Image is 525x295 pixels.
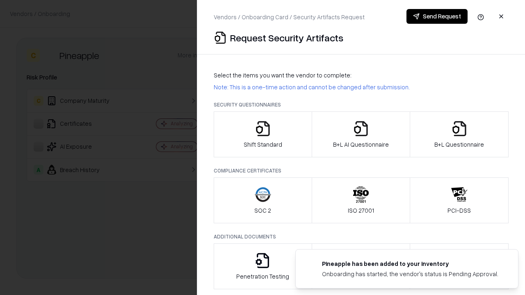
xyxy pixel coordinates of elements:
p: B+L Questionnaire [434,140,484,149]
p: Select the items you want the vendor to complete: [214,71,509,79]
button: Send Request [406,9,468,24]
p: PCI-DSS [447,206,471,215]
button: Shift Standard [214,111,312,157]
button: SOC 2 [214,177,312,223]
p: B+L AI Questionnaire [333,140,389,149]
button: Data Processing Agreement [410,243,509,289]
p: Request Security Artifacts [230,31,343,44]
div: Onboarding has started, the vendor's status is Pending Approval. [322,270,498,278]
button: Privacy Policy [312,243,411,289]
p: Penetration Testing [236,272,289,281]
p: Vendors / Onboarding Card / Security Artifacts Request [214,13,365,21]
p: SOC 2 [254,206,271,215]
button: ISO 27001 [312,177,411,223]
button: Penetration Testing [214,243,312,289]
p: Note: This is a one-time action and cannot be changed after submission. [214,83,509,91]
img: pineappleenergy.com [306,259,315,269]
button: B+L Questionnaire [410,111,509,157]
p: Compliance Certificates [214,167,509,174]
button: B+L AI Questionnaire [312,111,411,157]
p: Additional Documents [214,233,509,240]
p: Security Questionnaires [214,101,509,108]
p: ISO 27001 [348,206,374,215]
button: PCI-DSS [410,177,509,223]
p: Shift Standard [244,140,282,149]
div: Pineapple has been added to your inventory [322,259,498,268]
